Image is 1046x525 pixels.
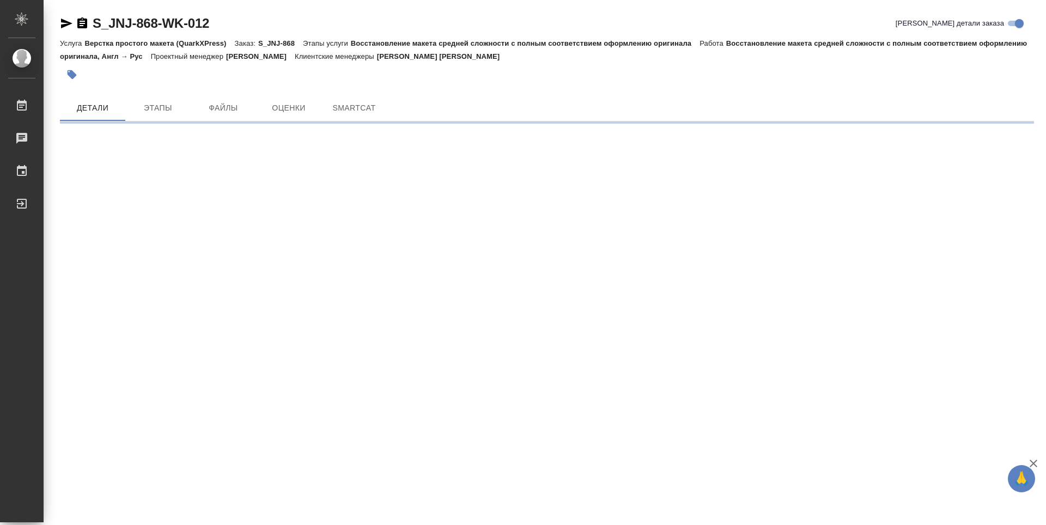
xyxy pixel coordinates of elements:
[76,17,89,30] button: Скопировать ссылку
[93,16,209,30] a: S_JNJ-868-WK-012
[328,101,380,115] span: SmartCat
[263,101,315,115] span: Оценки
[258,39,303,47] p: S_JNJ-868
[235,39,258,47] p: Заказ:
[84,39,234,47] p: Верстка простого макета (QuarkXPress)
[1012,467,1031,490] span: 🙏
[132,101,184,115] span: Этапы
[1008,465,1035,492] button: 🙏
[60,63,84,87] button: Добавить тэг
[66,101,119,115] span: Детали
[303,39,351,47] p: Этапы услуги
[60,39,84,47] p: Услуга
[226,52,295,60] p: [PERSON_NAME]
[377,52,508,60] p: [PERSON_NAME] [PERSON_NAME]
[896,18,1004,29] span: [PERSON_NAME] детали заказа
[351,39,700,47] p: Восстановление макета средней сложности с полным соответствием оформлению оригинала
[60,17,73,30] button: Скопировать ссылку для ЯМессенджера
[700,39,726,47] p: Работа
[197,101,250,115] span: Файлы
[295,52,377,60] p: Клиентские менеджеры
[151,52,226,60] p: Проектный менеджер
